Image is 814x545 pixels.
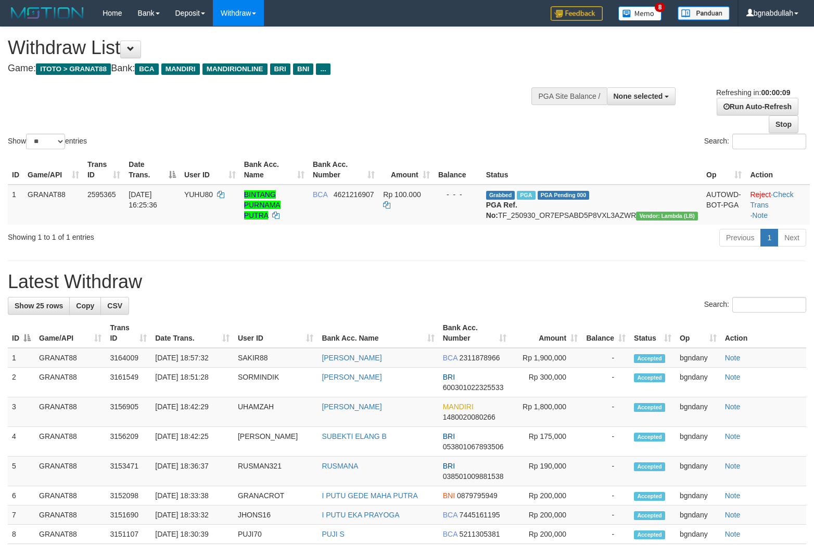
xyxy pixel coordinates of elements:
[234,525,317,544] td: PUJI70
[582,397,630,427] td: -
[383,190,421,199] span: Rp 100.000
[100,297,129,315] a: CSV
[634,530,665,539] span: Accepted
[23,155,83,185] th: Game/API: activate to sort column ascending
[8,271,806,292] h1: Latest Withdraw
[202,63,268,75] span: MANDIRIONLINE
[317,318,438,348] th: Bank Acc. Name: activate to sort column ascending
[35,457,106,486] td: GRANAT88
[746,185,810,225] td: · ·
[778,229,806,246] a: Next
[69,297,101,315] a: Copy
[769,115,798,133] a: Stop
[87,190,116,199] span: 2595365
[293,63,313,75] span: BNI
[443,354,457,362] span: BCA
[511,525,582,544] td: Rp 200,000
[106,457,151,486] td: 3153471
[517,191,535,200] span: Marked by bgndany
[234,348,317,368] td: SAKIR88
[582,457,630,486] td: -
[582,486,630,505] td: -
[460,530,500,538] span: Copy 5211305381 to clipboard
[106,486,151,505] td: 3152098
[750,190,771,199] a: Reject
[8,525,35,544] td: 8
[634,433,665,442] span: Accepted
[511,348,582,368] td: Rp 1,900,000
[8,505,35,525] td: 7
[8,228,332,242] div: Showing 1 to 1 of 1 entries
[106,505,151,525] td: 3151690
[26,134,65,149] select: Showentries
[438,189,478,200] div: - - -
[8,185,23,225] td: 1
[443,432,455,440] span: BRI
[676,525,721,544] td: bgndany
[634,462,665,471] span: Accepted
[443,443,504,451] span: Copy 053801067893506 to clipboard
[151,486,234,505] td: [DATE] 18:33:38
[678,6,730,20] img: panduan.png
[106,525,151,544] td: 3151107
[234,427,317,457] td: [PERSON_NAME]
[443,373,455,381] span: BRI
[511,397,582,427] td: Rp 1,800,000
[721,318,806,348] th: Action
[634,354,665,363] span: Accepted
[322,354,381,362] a: [PERSON_NAME]
[106,427,151,457] td: 3156209
[716,88,790,97] span: Refreshing in:
[35,318,106,348] th: Game/API: activate to sort column ascending
[630,318,676,348] th: Status: activate to sort column ascending
[129,190,157,209] span: [DATE] 16:25:36
[35,427,106,457] td: GRANAT88
[309,155,379,185] th: Bank Acc. Number: activate to sort column ascending
[322,403,381,411] a: [PERSON_NAME]
[750,190,793,209] a: Check Trans
[151,368,234,397] td: [DATE] 18:51:28
[582,348,630,368] td: -
[702,155,746,185] th: Op: activate to sort column ascending
[151,397,234,427] td: [DATE] 18:42:29
[234,505,317,525] td: JHONS16
[752,211,768,219] a: Note
[439,318,511,348] th: Bank Acc. Number: activate to sort column ascending
[702,185,746,225] td: AUTOWD-BOT-PGA
[8,486,35,505] td: 6
[135,63,158,75] span: BCA
[8,368,35,397] td: 2
[8,427,35,457] td: 4
[486,191,515,200] span: Grabbed
[725,403,741,411] a: Note
[486,201,517,219] b: PGA Ref. No:
[460,354,500,362] span: Copy 2311878966 to clipboard
[732,134,806,149] input: Search:
[511,318,582,348] th: Amount: activate to sort column ascending
[482,185,702,225] td: TF_250930_OR7EPSABD5P8VXL3AZWR
[511,505,582,525] td: Rp 200,000
[443,383,504,392] span: Copy 600301022325533 to clipboard
[634,511,665,520] span: Accepted
[379,155,434,185] th: Amount: activate to sort column ascending
[511,486,582,505] td: Rp 200,000
[443,491,455,500] span: BNI
[35,368,106,397] td: GRANAT88
[151,427,234,457] td: [DATE] 18:42:25
[234,368,317,397] td: SORMINDIK
[76,302,94,310] span: Copy
[316,63,330,75] span: ...
[180,155,240,185] th: User ID: activate to sort column ascending
[607,87,676,105] button: None selected
[8,348,35,368] td: 1
[725,373,741,381] a: Note
[124,155,180,185] th: Date Trans.: activate to sort column descending
[35,486,106,505] td: GRANAT88
[322,491,417,500] a: I PUTU GEDE MAHA PUTRA
[614,92,663,100] span: None selected
[760,229,778,246] a: 1
[511,427,582,457] td: Rp 175,000
[634,373,665,382] span: Accepted
[511,457,582,486] td: Rp 190,000
[717,98,798,115] a: Run Auto-Refresh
